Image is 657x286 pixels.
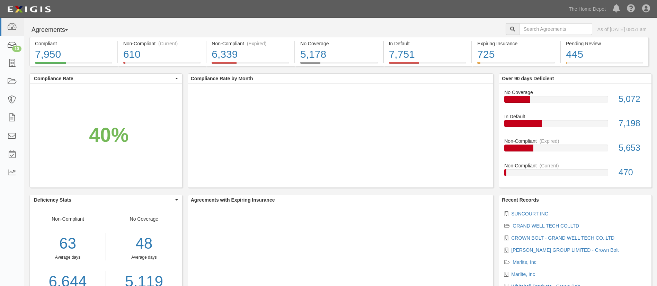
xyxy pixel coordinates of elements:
div: 6,339 [212,47,289,62]
div: In Default [389,40,467,47]
a: [PERSON_NAME] GROUP LIMITED - Crown Bolt [511,247,619,253]
img: logo-5460c22ac91f19d4615b14bd174203de0afe785f0fc80cf4dbbc73dc1793850b.png [5,3,53,16]
div: 445 [566,47,643,62]
div: 7,950 [35,47,112,62]
div: Compliant [35,40,112,47]
div: 40% [89,121,128,149]
b: Agreements with Expiring Insurance [191,197,275,203]
div: 7,198 [613,117,651,130]
a: No Coverage5,178 [295,62,383,67]
button: Compliance Rate [30,74,182,83]
div: Average days [30,255,106,260]
a: No Coverage5,072 [504,89,646,113]
div: (Expired) [247,40,267,47]
div: 610 [123,47,201,62]
div: (Current) [158,40,178,47]
i: Help Center - Complianz [627,5,635,13]
a: Marlite, Inc [513,259,536,265]
div: Expiring Insurance [477,40,555,47]
input: Search Agreements [519,23,592,35]
button: Agreements [29,23,81,37]
div: 470 [613,166,651,179]
a: Non-Compliant(Expired)6,339 [206,62,294,67]
div: 10 [12,46,21,52]
div: 63 [30,233,106,255]
div: No Coverage [300,40,378,47]
button: Deficiency Stats [30,195,182,205]
span: Deficiency Stats [34,196,174,203]
div: Non-Compliant (Current) [123,40,201,47]
a: CROWN BOLT - GRAND WELL TECH CO.,LTD [511,235,614,241]
a: In Default7,198 [504,113,646,138]
div: Non-Compliant [499,138,651,145]
div: Average days [111,255,177,260]
div: (Current) [540,162,559,169]
a: SUNCOURT INC [511,211,548,216]
div: Non-Compliant [499,162,651,169]
b: Compliance Rate by Month [191,76,253,81]
b: Recent Records [502,197,539,203]
div: 5,653 [613,142,651,154]
a: Expiring Insurance725 [472,62,560,67]
a: Pending Review445 [561,62,649,67]
div: Pending Review [566,40,643,47]
span: Compliance Rate [34,75,174,82]
div: (Expired) [540,138,559,145]
div: In Default [499,113,651,120]
a: Non-Compliant(Current)610 [118,62,206,67]
div: 725 [477,47,555,62]
div: As of [DATE] 08:51 am [597,26,647,33]
div: 5,072 [613,93,651,105]
a: In Default7,751 [384,62,472,67]
div: Non-Compliant (Expired) [212,40,289,47]
a: GRAND WELL TECH CO.,LTD [513,223,579,229]
div: 48 [111,233,177,255]
a: Marlite, Inc [511,271,535,277]
div: 5,178 [300,47,378,62]
a: Compliant7,950 [29,62,117,67]
div: 7,751 [389,47,467,62]
a: The Home Depot [565,2,609,16]
a: Non-Compliant(Expired)5,653 [504,138,646,162]
div: No Coverage [499,89,651,96]
b: Over 90 days Deficient [502,76,554,81]
a: Non-Compliant(Current)470 [504,162,646,182]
